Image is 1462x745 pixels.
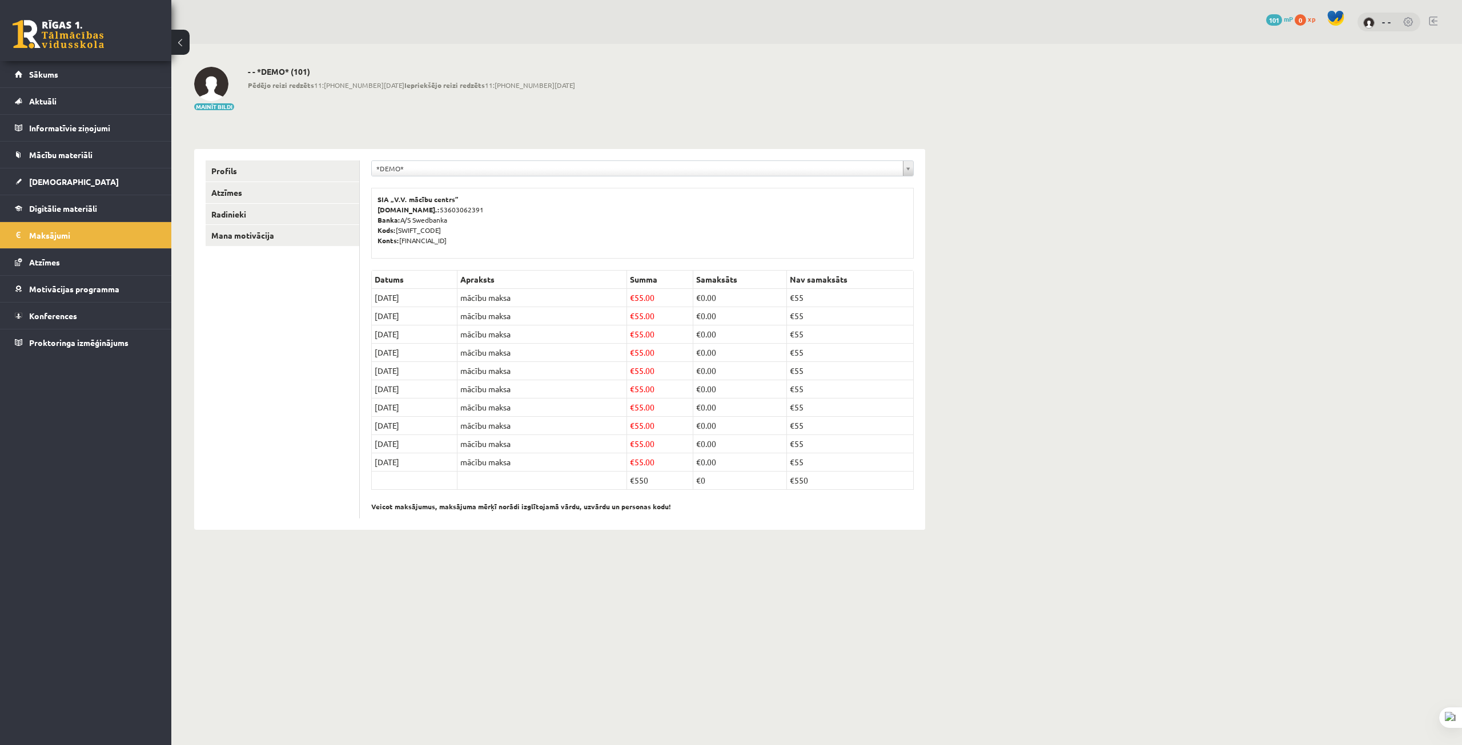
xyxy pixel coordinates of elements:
[206,225,359,246] a: Mana motivācija
[696,329,701,339] span: €
[206,204,359,225] a: Radinieki
[29,115,157,141] legend: Informatīvie ziņojumi
[29,222,157,248] legend: Maksājumi
[630,420,634,430] span: €
[626,307,693,325] td: 55.00
[29,284,119,294] span: Motivācijas programma
[248,80,575,90] span: 11:[PHONE_NUMBER][DATE] 11:[PHONE_NUMBER][DATE]
[626,472,693,490] td: €550
[206,160,359,182] a: Profils
[29,337,128,348] span: Proktoringa izmēģinājums
[630,347,634,357] span: €
[693,398,787,417] td: 0.00
[696,365,701,376] span: €
[15,329,157,356] a: Proktoringa izmēģinājums
[1363,17,1375,29] img: - -
[626,325,693,344] td: 55.00
[1382,16,1391,27] a: - -
[457,380,627,398] td: mācību maksa
[693,453,787,472] td: 0.00
[15,168,157,195] a: [DEMOGRAPHIC_DATA]
[630,457,634,467] span: €
[1295,14,1306,26] span: 0
[787,380,914,398] td: €55
[457,325,627,344] td: mācību maksa
[206,182,359,203] a: Atzīmes
[194,103,234,110] button: Mainīt bildi
[787,271,914,289] th: Nav samaksāts
[693,435,787,453] td: 0.00
[15,61,157,87] a: Sākums
[377,215,400,224] b: Banka:
[371,502,671,511] b: Veicot maksājumus, maksājuma mērķī norādi izglītojamā vārdu, uzvārdu un personas kodu!
[457,362,627,380] td: mācību maksa
[626,380,693,398] td: 55.00
[787,362,914,380] td: €55
[696,347,701,357] span: €
[626,289,693,307] td: 55.00
[248,67,575,76] h2: - - *DEMO* (101)
[693,344,787,362] td: 0.00
[693,362,787,380] td: 0.00
[787,307,914,325] td: €55
[787,472,914,490] td: €550
[787,289,914,307] td: €55
[377,194,907,245] p: 53603062391 A/S Swedbanka [SWIFT_CODE] [FINANCIAL_ID]
[29,69,58,79] span: Sākums
[696,384,701,394] span: €
[457,398,627,417] td: mācību maksa
[1295,14,1321,23] a: 0 xp
[372,453,457,472] td: [DATE]
[372,325,457,344] td: [DATE]
[626,398,693,417] td: 55.00
[457,271,627,289] th: Apraksts
[29,311,77,321] span: Konferences
[372,380,457,398] td: [DATE]
[377,195,459,204] b: SIA „V.V. mācību centrs”
[372,398,457,417] td: [DATE]
[630,292,634,303] span: €
[696,402,701,412] span: €
[13,20,104,49] a: Rīgas 1. Tālmācības vidusskola
[15,88,157,114] a: Aktuāli
[372,289,457,307] td: [DATE]
[693,289,787,307] td: 0.00
[630,438,634,449] span: €
[404,80,485,90] b: Iepriekšējo reizi redzēts
[194,67,228,101] img: - -
[15,142,157,168] a: Mācību materiāli
[372,435,457,453] td: [DATE]
[696,292,701,303] span: €
[787,325,914,344] td: €55
[693,417,787,435] td: 0.00
[630,384,634,394] span: €
[15,222,157,248] a: Maksājumi
[630,402,634,412] span: €
[1284,14,1293,23] span: mP
[696,457,701,467] span: €
[15,276,157,302] a: Motivācijas programma
[372,271,457,289] th: Datums
[29,150,93,160] span: Mācību materiāli
[457,453,627,472] td: mācību maksa
[626,344,693,362] td: 55.00
[1266,14,1293,23] a: 101 mP
[457,307,627,325] td: mācību maksa
[248,80,314,90] b: Pēdējo reizi redzēts
[626,417,693,435] td: 55.00
[630,311,634,321] span: €
[693,380,787,398] td: 0.00
[377,236,399,245] b: Konts:
[377,205,440,214] b: [DOMAIN_NAME].:
[457,417,627,435] td: mācību maksa
[15,115,157,141] a: Informatīvie ziņojumi
[372,417,457,435] td: [DATE]
[696,438,701,449] span: €
[15,303,157,329] a: Konferences
[372,307,457,325] td: [DATE]
[29,257,60,267] span: Atzīmes
[29,176,119,187] span: [DEMOGRAPHIC_DATA]
[1308,14,1315,23] span: xp
[626,453,693,472] td: 55.00
[693,271,787,289] th: Samaksāts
